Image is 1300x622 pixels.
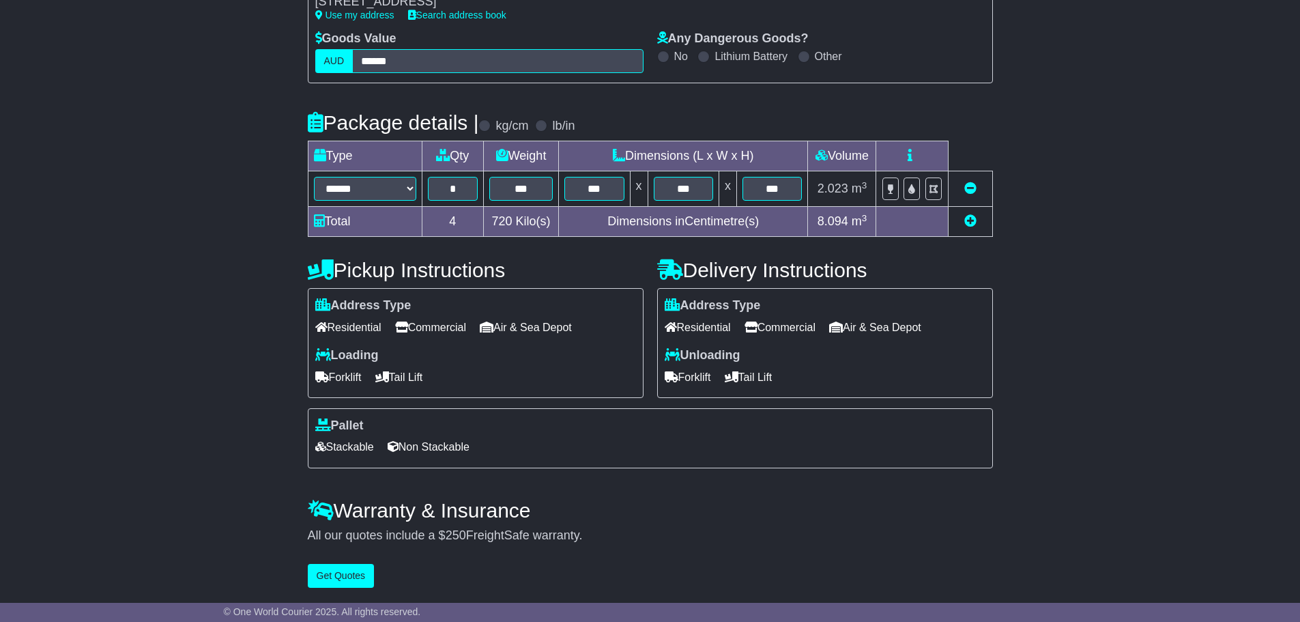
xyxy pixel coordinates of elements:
span: m [852,182,867,195]
label: lb/in [552,119,575,134]
td: Dimensions (L x W x H) [559,141,808,171]
span: 2.023 [818,182,848,195]
span: Forklift [665,367,711,388]
span: © One World Courier 2025. All rights reserved. [224,606,421,617]
span: Commercial [395,317,466,338]
span: 250 [446,528,466,542]
span: Commercial [745,317,815,338]
td: Qty [422,141,484,171]
sup: 3 [862,180,867,190]
label: Other [815,50,842,63]
h4: Warranty & Insurance [308,499,993,522]
td: Kilo(s) [484,207,559,237]
a: Use my address [315,10,394,20]
td: x [719,171,736,207]
label: Any Dangerous Goods? [657,31,809,46]
td: Dimensions in Centimetre(s) [559,207,808,237]
label: Unloading [665,348,740,363]
label: Loading [315,348,379,363]
span: Non Stackable [388,436,470,457]
label: Address Type [665,298,761,313]
span: Forklift [315,367,362,388]
span: Air & Sea Depot [480,317,572,338]
label: Goods Value [315,31,396,46]
sup: 3 [862,213,867,223]
label: kg/cm [495,119,528,134]
td: Type [308,141,422,171]
span: Residential [315,317,381,338]
span: Tail Lift [375,367,423,388]
span: Residential [665,317,731,338]
span: Air & Sea Depot [829,317,921,338]
span: m [852,214,867,228]
td: Total [308,207,422,237]
a: Search address book [408,10,506,20]
td: Volume [808,141,876,171]
td: 4 [422,207,484,237]
span: Tail Lift [725,367,772,388]
h4: Delivery Instructions [657,259,993,281]
label: Pallet [315,419,364,434]
span: 720 [492,214,512,228]
label: Address Type [315,298,411,313]
label: AUD [315,49,353,73]
div: All our quotes include a $ FreightSafe warranty. [308,528,993,543]
span: Stackable [315,436,374,457]
h4: Package details | [308,111,479,134]
h4: Pickup Instructions [308,259,644,281]
label: Lithium Battery [714,50,788,63]
td: x [630,171,648,207]
td: Weight [484,141,559,171]
a: Add new item [964,214,977,228]
button: Get Quotes [308,564,375,588]
label: No [674,50,688,63]
a: Remove this item [964,182,977,195]
span: 8.094 [818,214,848,228]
